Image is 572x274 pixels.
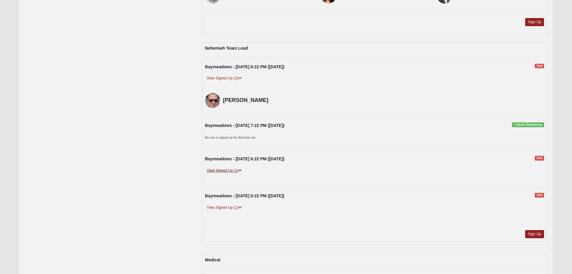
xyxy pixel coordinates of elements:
[205,64,285,69] strong: Baymeadows - [DATE] 6:22 PM ([DATE])
[535,156,544,161] span: Full
[535,64,544,69] span: Full
[525,18,544,26] a: Sign Up
[205,46,248,51] strong: Nehemiah Team Lead
[512,122,544,127] span: 1 Spots Remaining
[205,156,285,161] strong: Baymeadows - [DATE] 6:22 PM ([DATE])
[525,230,544,238] a: Sign Up
[205,136,256,139] small: No one is signed up for this time yet.
[205,123,285,128] strong: Baymeadows - [DATE] 7:22 PM ([DATE])
[205,205,244,211] a: View Signed Up (1)
[535,193,544,198] span: Full
[205,193,285,198] strong: Baymeadows - [DATE] 6:22 PM ([DATE])
[205,168,244,174] a: View Signed Up (1)
[205,93,220,108] img: Randy Bristowe
[223,97,312,104] h4: [PERSON_NAME]
[205,257,220,262] strong: Medical
[205,75,244,82] a: View Signed Up (1)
